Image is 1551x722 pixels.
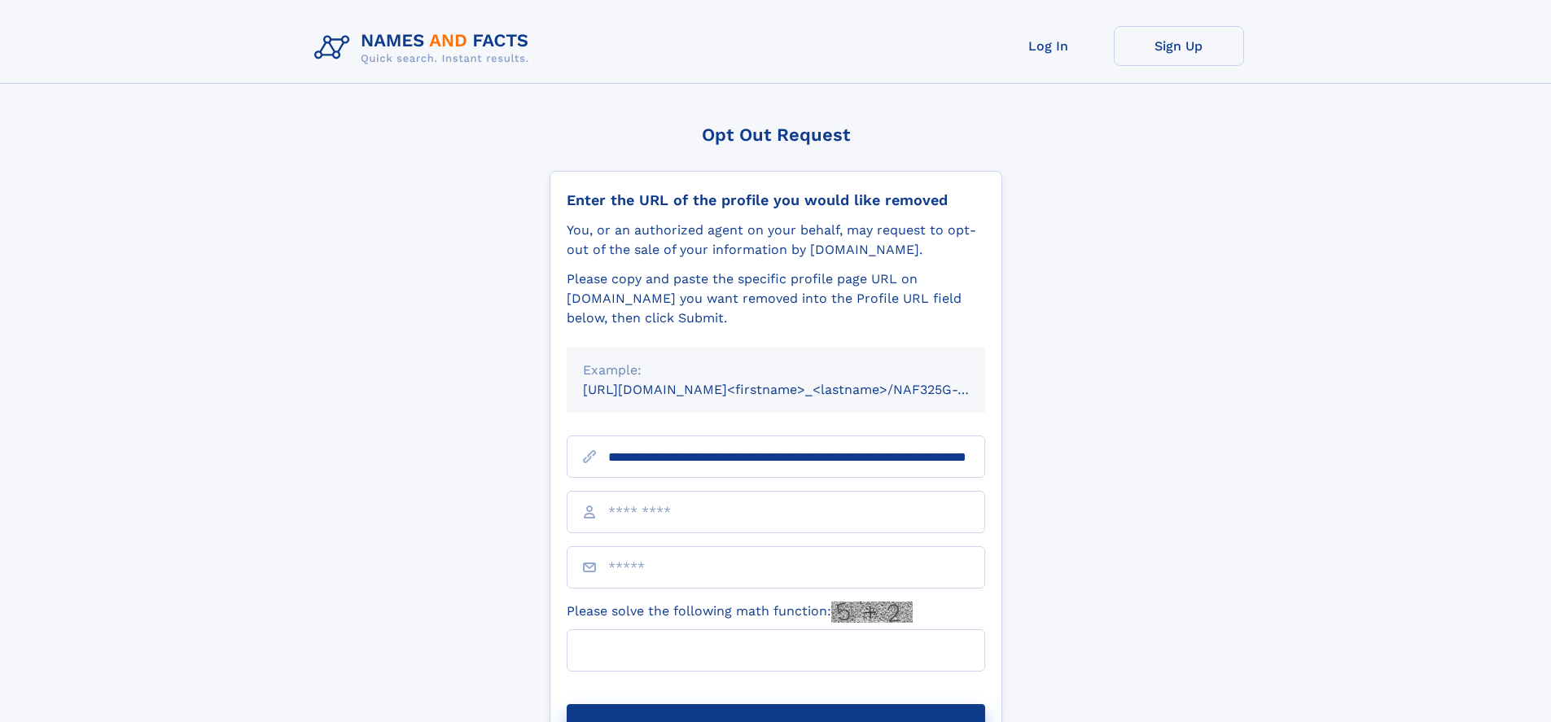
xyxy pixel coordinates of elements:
[550,125,1002,145] div: Opt Out Request
[567,269,985,328] div: Please copy and paste the specific profile page URL on [DOMAIN_NAME] you want removed into the Pr...
[567,191,985,209] div: Enter the URL of the profile you would like removed
[1114,26,1244,66] a: Sign Up
[567,221,985,260] div: You, or an authorized agent on your behalf, may request to opt-out of the sale of your informatio...
[583,361,969,380] div: Example:
[984,26,1114,66] a: Log In
[567,602,913,623] label: Please solve the following math function:
[583,382,1016,397] small: [URL][DOMAIN_NAME]<firstname>_<lastname>/NAF325G-xxxxxxxx
[308,26,542,70] img: Logo Names and Facts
